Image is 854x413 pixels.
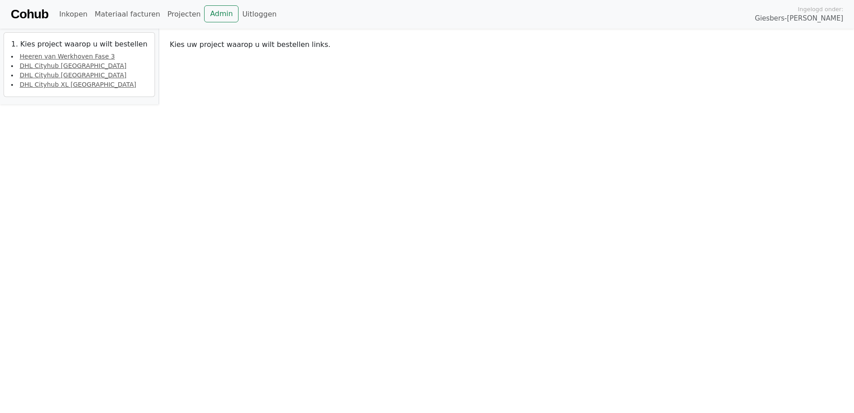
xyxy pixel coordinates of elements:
a: Uitloggen [239,5,280,23]
a: DHL Cityhub [GEOGRAPHIC_DATA] [20,72,126,79]
a: Inkopen [55,5,91,23]
p: Kies uw project waarop u wilt bestellen links. [170,39,843,50]
a: Admin [204,5,239,22]
a: DHL Cityhub [GEOGRAPHIC_DATA] [20,62,126,69]
a: Heeren van Werkhoven Fase 3 [20,53,115,60]
a: Materiaal facturen [91,5,164,23]
a: DHL Cityhub XL [GEOGRAPHIC_DATA] [20,81,136,88]
a: Projecten [164,5,205,23]
span: Ingelogd onder: [798,5,843,13]
a: Cohub [11,4,48,25]
span: Giesbers-[PERSON_NAME] [755,13,843,24]
h6: 1. Kies project waarop u wilt bestellen [11,40,147,48]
